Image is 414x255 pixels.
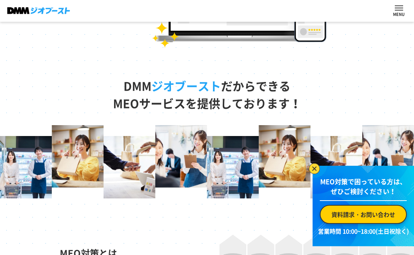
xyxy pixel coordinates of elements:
a: 資料請求・お問い合わせ [320,205,407,224]
p: 営業時間 10:00~18:00(土日祝除く) [317,227,410,235]
span: 資料請求・お問い合わせ [331,210,395,219]
img: バナーを閉じる [309,163,320,174]
p: MEO対策で困っている方は、 ぜひご検討ください！ [320,177,407,201]
img: DMMジオブースト [7,7,70,14]
span: ジオブースト [151,77,221,94]
button: ナビを開閉する [395,5,403,11]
